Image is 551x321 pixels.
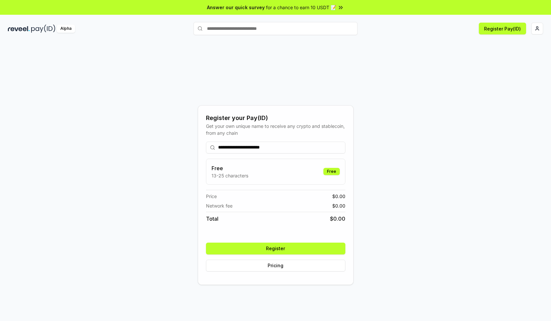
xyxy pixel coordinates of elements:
img: reveel_dark [8,25,30,33]
button: Pricing [206,260,345,271]
span: $ 0.00 [330,215,345,223]
span: Network fee [206,202,233,209]
span: Total [206,215,218,223]
span: Answer our quick survey [207,4,265,11]
img: pay_id [31,25,55,33]
span: $ 0.00 [332,202,345,209]
div: Register your Pay(ID) [206,113,345,123]
div: Get your own unique name to receive any crypto and stablecoin, from any chain [206,123,345,136]
h3: Free [212,164,248,172]
button: Register [206,243,345,254]
span: Price [206,193,217,200]
p: 13-25 characters [212,172,248,179]
span: for a chance to earn 10 USDT 📝 [266,4,336,11]
button: Register Pay(ID) [479,23,526,34]
div: Alpha [57,25,75,33]
div: Free [323,168,340,175]
span: $ 0.00 [332,193,345,200]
